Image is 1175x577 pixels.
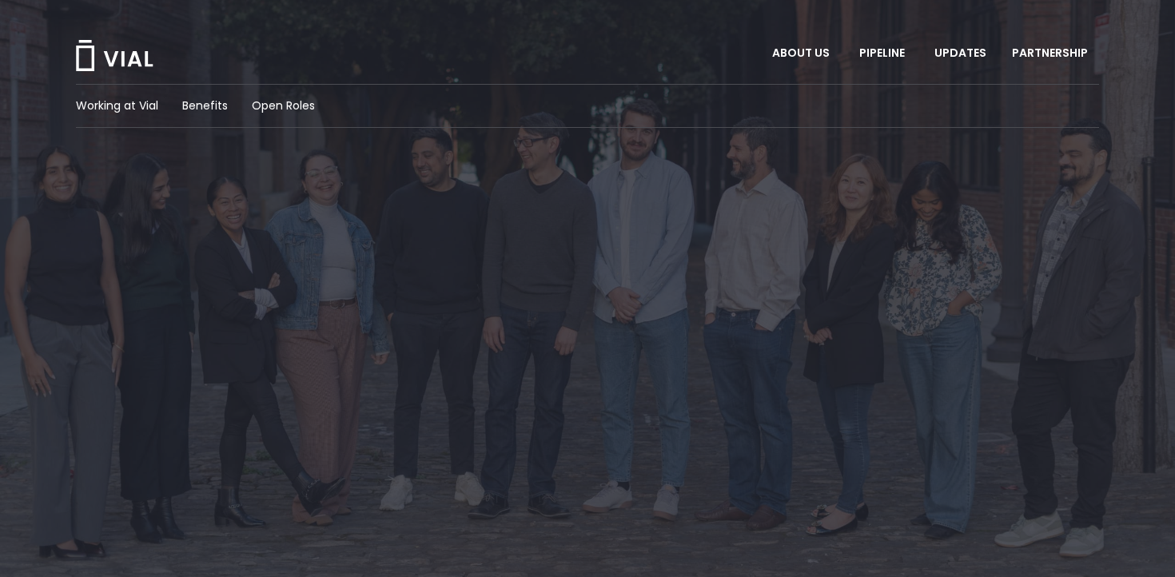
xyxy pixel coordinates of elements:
a: Benefits [182,97,228,114]
a: UPDATES [922,40,998,67]
a: PIPELINEMenu Toggle [846,40,921,67]
img: Vial Logo [74,40,154,71]
a: ABOUT USMenu Toggle [759,40,846,67]
a: Working at Vial [76,97,158,114]
a: PARTNERSHIPMenu Toggle [999,40,1105,67]
a: Open Roles [252,97,315,114]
